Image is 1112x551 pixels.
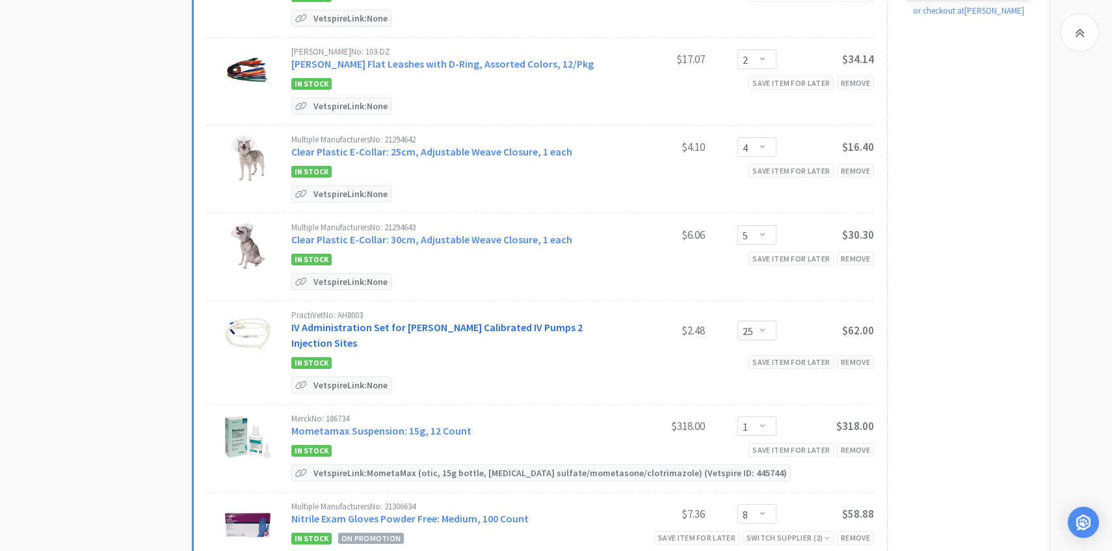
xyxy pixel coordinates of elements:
[1068,507,1099,538] div: Open Intercom Messenger
[748,76,834,90] div: Save item for later
[607,506,705,522] div: $7.36
[310,98,391,114] p: Vetspire Link: None
[225,311,271,356] img: a03caaa9a19c41118390fb0f0f35a2bf_296282.jpeg
[225,502,271,548] img: 049210a7a6794f89aab730860e65da2c_471982.jpeg
[607,227,705,243] div: $6.06
[291,233,572,246] a: Clear Plastic E-Collar: 30cm, Adjustable Weave Closure, 1 each
[291,78,332,90] span: In Stock
[842,507,874,521] span: $58.88
[291,57,594,70] a: [PERSON_NAME] Flat Leashes with D-Ring, Assorted Colors, 12/Pkg
[654,531,739,544] div: Save item for later
[607,51,705,67] div: $17.07
[837,443,874,457] div: Remove
[291,166,332,178] span: In Stock
[913,5,1024,16] a: or checkout at [PERSON_NAME]
[338,533,404,544] span: On Promotion
[291,445,332,457] span: In Stock
[310,465,790,481] p: Vetspire Link: MometaMax (otic, 15g bottle, [MEDICAL_DATA] sulfate/mometasone/clotrimazole) (Vets...
[607,139,705,155] div: $4.10
[291,357,332,369] span: In Stock
[837,252,874,265] div: Remove
[837,164,874,178] div: Remove
[747,531,830,544] div: Switch Supplier ( 2 )
[842,140,874,154] span: $16.40
[291,145,572,158] a: Clear Plastic E-Collar: 25cm, Adjustable Weave Closure, 1 each
[310,274,391,289] p: Vetspire Link: None
[291,321,583,349] a: IV Administration Set for [PERSON_NAME] Calibrated IV Pumps 2 Injection Sites
[748,443,834,457] div: Save item for later
[842,323,874,338] span: $62.00
[291,254,332,265] span: In Stock
[607,323,705,338] div: $2.48
[291,135,607,144] div: Multiple Manufacturers No: 21294642
[225,135,271,181] img: c679ea811c9c41a49015a368a612671e_328988.jpeg
[225,47,271,93] img: ec09874c420d409eb8a0d4ee9576b7cc_79563.jpeg
[291,502,607,511] div: Multiple Manufacturers No: 21306634
[837,76,874,90] div: Remove
[748,252,834,265] div: Save item for later
[291,311,607,319] div: PractiVet No: AH8003
[291,47,607,56] div: [PERSON_NAME] No: 103-DZ
[607,418,705,434] div: $318.00
[291,424,471,437] a: Mometamax Suspension: 15g, 12 Count
[748,164,834,178] div: Save item for later
[837,355,874,369] div: Remove
[310,10,391,26] p: Vetspire Link: None
[748,355,834,369] div: Save item for later
[225,414,271,460] img: 00761de52cf141e79f6c687939682643_492321.jpeg
[291,414,607,423] div: Merck No: 186734
[842,52,874,66] span: $34.14
[225,223,271,269] img: 1f3999f5e92d4b0eb0d923cc7137a1c4_328962.jpeg
[291,223,607,232] div: Multiple Manufacturers No: 21294643
[842,228,874,242] span: $30.30
[310,377,391,393] p: Vetspire Link: None
[310,186,391,202] p: Vetspire Link: None
[836,419,874,433] span: $318.00
[291,512,529,525] a: Nitrile Exam Gloves Powder Free: Medium, 100 Count
[837,531,874,544] div: Remove
[291,533,332,544] span: In Stock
